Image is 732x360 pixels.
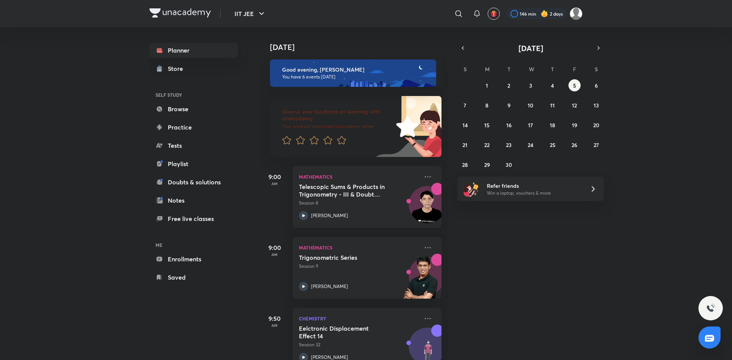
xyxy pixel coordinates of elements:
button: September 25, 2025 [546,139,559,151]
button: September 7, 2025 [459,99,471,111]
abbr: September 1, 2025 [486,82,488,89]
abbr: September 22, 2025 [484,141,490,149]
abbr: Thursday [551,66,554,73]
a: Free live classes [149,211,238,226]
p: Win a laptop, vouchers & more [487,190,581,197]
abbr: September 28, 2025 [462,161,468,168]
button: September 28, 2025 [459,158,471,171]
h5: 9:50 [259,314,290,323]
button: September 16, 2025 [503,119,515,131]
button: September 20, 2025 [590,119,602,131]
h6: Refer friends [487,182,581,190]
p: Chemistry [299,314,419,323]
span: [DATE] [518,43,543,53]
button: [DATE] [468,43,593,53]
abbr: September 15, 2025 [484,122,490,129]
abbr: September 9, 2025 [507,102,510,109]
button: September 17, 2025 [525,119,537,131]
h5: Eelctronic Displacement Effect 14 [299,325,394,340]
button: September 5, 2025 [568,79,581,91]
img: streak [541,10,548,18]
button: September 8, 2025 [481,99,493,111]
button: September 1, 2025 [481,79,493,91]
h6: ME [149,238,238,251]
abbr: September 23, 2025 [506,141,512,149]
button: September 23, 2025 [503,139,515,151]
a: Browse [149,101,238,117]
abbr: September 5, 2025 [573,82,576,89]
button: September 19, 2025 [568,119,581,131]
button: September 22, 2025 [481,139,493,151]
abbr: September 17, 2025 [528,122,533,129]
abbr: September 7, 2025 [464,102,466,109]
a: Enrollments [149,251,238,267]
abbr: September 24, 2025 [528,141,533,149]
img: Avatar [409,190,446,227]
abbr: September 6, 2025 [595,82,598,89]
abbr: September 26, 2025 [571,141,577,149]
button: September 3, 2025 [525,79,537,91]
button: September 15, 2025 [481,119,493,131]
abbr: September 25, 2025 [550,141,555,149]
h5: Telescopic Sums & Products in Trigonometry - III & Doubt Clearing Session [299,183,394,198]
p: AM [259,323,290,328]
abbr: Saturday [595,66,598,73]
abbr: September 11, 2025 [550,102,555,109]
a: Tests [149,138,238,153]
button: September 26, 2025 [568,139,581,151]
abbr: September 27, 2025 [594,141,599,149]
a: Practice [149,120,238,135]
button: avatar [488,8,500,20]
abbr: September 14, 2025 [462,122,468,129]
p: Session 9 [299,263,419,270]
button: September 21, 2025 [459,139,471,151]
h5: 9:00 [259,172,290,181]
p: AM [259,181,290,186]
a: Store [149,61,238,76]
button: September 14, 2025 [459,119,471,131]
abbr: Tuesday [507,66,510,73]
div: Store [168,64,188,73]
button: September 18, 2025 [546,119,559,131]
a: Saved [149,270,238,285]
abbr: Wednesday [529,66,534,73]
h6: SELF STUDY [149,88,238,101]
button: September 9, 2025 [503,99,515,111]
abbr: September 18, 2025 [550,122,555,129]
abbr: September 3, 2025 [529,82,532,89]
button: September 2, 2025 [503,79,515,91]
abbr: September 8, 2025 [485,102,488,109]
h6: Give us your feedback on learning with Unacademy [282,108,393,122]
h6: Good evening, [PERSON_NAME] [282,66,429,73]
button: September 11, 2025 [546,99,559,111]
p: AM [259,252,290,257]
a: Planner [149,43,238,58]
img: ttu [706,304,715,313]
img: evening [270,59,436,87]
abbr: September 21, 2025 [462,141,467,149]
a: Notes [149,193,238,208]
img: unacademy [400,254,441,306]
p: Your word will help make Unacademy better [282,123,393,130]
abbr: September 13, 2025 [594,102,599,109]
p: Mathematics [299,172,419,181]
abbr: September 12, 2025 [572,102,577,109]
a: Doubts & solutions [149,174,238,190]
p: Session 32 [299,341,419,348]
img: referral [464,181,479,197]
h4: [DATE] [270,43,449,52]
abbr: September 2, 2025 [507,82,510,89]
button: September 29, 2025 [481,158,493,171]
button: IIT JEE [230,6,271,21]
abbr: Friday [573,66,576,73]
a: Playlist [149,156,238,171]
a: Company Logo [149,8,211,19]
h5: Trigonometric Series [299,254,394,261]
p: Mathematics [299,243,419,252]
button: September 6, 2025 [590,79,602,91]
abbr: September 19, 2025 [572,122,577,129]
abbr: September 29, 2025 [484,161,490,168]
p: [PERSON_NAME] [311,212,348,219]
button: September 12, 2025 [568,99,581,111]
abbr: September 10, 2025 [528,102,533,109]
